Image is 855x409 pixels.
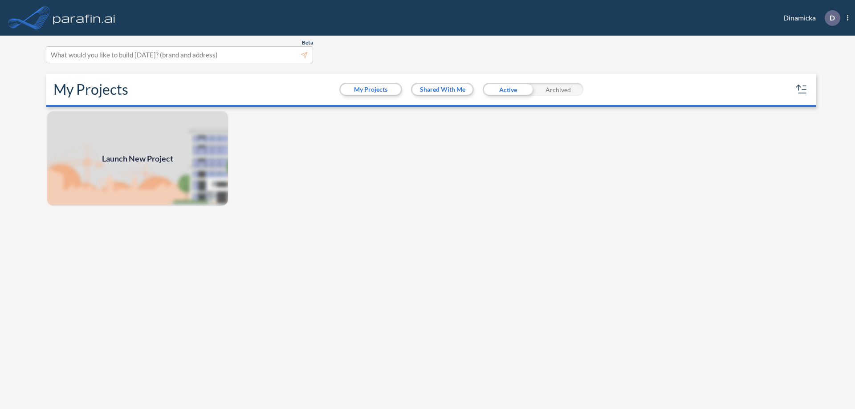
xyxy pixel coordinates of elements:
[102,153,173,165] span: Launch New Project
[302,39,313,46] span: Beta
[794,82,809,97] button: sort
[53,81,128,98] h2: My Projects
[770,10,848,26] div: Dinamicka
[46,110,229,207] a: Launch New Project
[46,110,229,207] img: add
[341,84,401,95] button: My Projects
[830,14,835,22] p: D
[412,84,472,95] button: Shared With Me
[51,9,117,27] img: logo
[533,83,583,96] div: Archived
[483,83,533,96] div: Active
